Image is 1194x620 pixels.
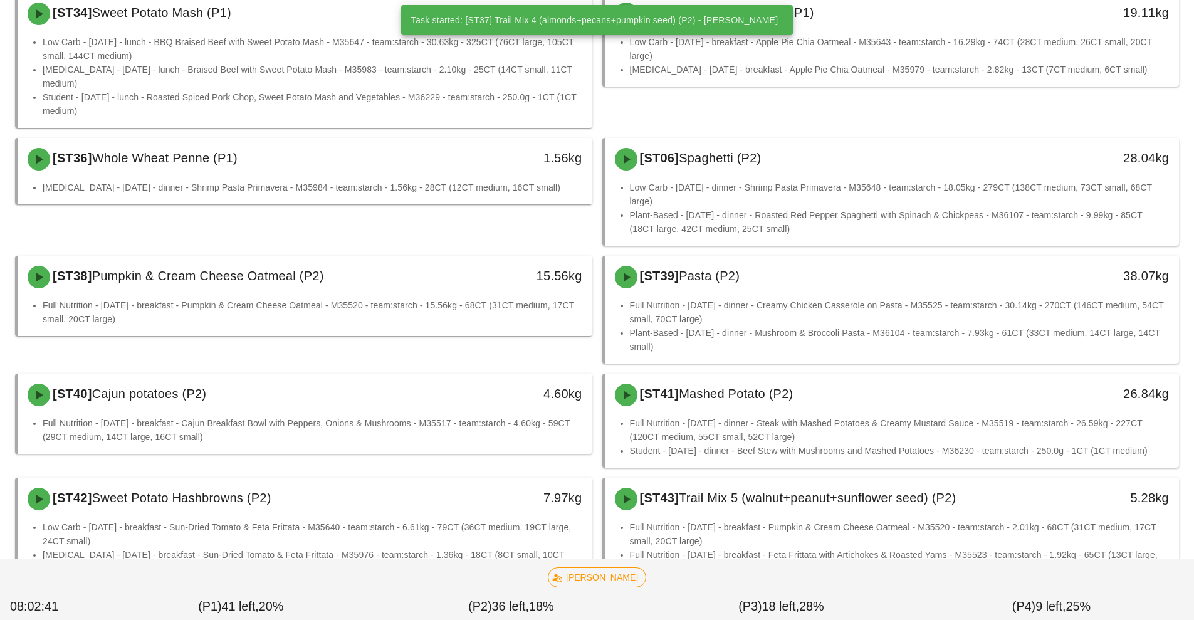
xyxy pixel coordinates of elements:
[492,599,529,613] span: 36 left,
[679,269,740,283] span: Pasta (P2)
[401,5,788,35] div: Task started: [ST37] Trail Mix 4 (almonds+pecans+pumpkin seed) (P2) - [PERSON_NAME]
[630,63,1170,76] li: [MEDICAL_DATA] - [DATE] - breakfast - Apple Pie Chia Oatmeal - M35979 - team:starch - 2.82kg - 13...
[92,387,207,401] span: Cajun potatoes (P2)
[679,387,793,401] span: Mashed Potato (P2)
[43,181,582,194] li: [MEDICAL_DATA] - [DATE] - dinner - Shrimp Pasta Primavera - M35984 - team:starch - 1.56kg - 28CT ...
[637,491,679,505] span: [ST43]
[630,548,1170,575] li: Full Nutrition - [DATE] - breakfast - Feta Frittata with Artichokes & Roasted Yams - M35523 - tea...
[92,151,238,165] span: Whole Wheat Penne (P1)
[630,35,1170,63] li: Low Carb - [DATE] - breakfast - Apple Pie Chia Oatmeal - M35643 - team:starch - 16.29kg - 74CT (2...
[43,63,582,90] li: [MEDICAL_DATA] - [DATE] - lunch - Braised Beef with Sweet Potato Mash - M35983 - team:starch - 2....
[630,298,1170,326] li: Full Nutrition - [DATE] - dinner - Creamy Chicken Casserole on Pasta - M35525 - team:starch - 30....
[630,326,1170,354] li: Plant-Based - [DATE] - dinner - Mushroom & Broccoli Pasta - M36104 - team:starch - 7.93kg - 61CT ...
[8,595,106,619] div: 08:02:41
[376,595,646,619] div: (P2) 18%
[454,384,582,404] div: 4.60kg
[762,599,799,613] span: 18 left,
[1042,148,1169,168] div: 28.04kg
[43,298,582,326] li: Full Nutrition - [DATE] - breakfast - Pumpkin & Cream Cheese Oatmeal - M35520 - team:starch - 15....
[1042,3,1169,23] div: 19.11kg
[679,151,761,165] span: Spaghetti (P2)
[630,444,1170,458] li: Student - [DATE] - dinner - Beef Stew with Mushrooms and Mashed Potatoes - M36230 - team:starch -...
[92,269,324,283] span: Pumpkin & Cream Cheese Oatmeal (P2)
[43,548,582,575] li: [MEDICAL_DATA] - [DATE] - breakfast - Sun-Dried Tomato & Feta Frittata - M35976 - team:starch - 1...
[43,416,582,444] li: Full Nutrition - [DATE] - breakfast - Cajun Breakfast Bowl with Peppers, Onions & Mushrooms - M35...
[454,148,582,168] div: 1.56kg
[1035,599,1066,613] span: 9 left,
[1042,266,1169,286] div: 38.07kg
[92,491,271,505] span: Sweet Potato Hashbrowns (P2)
[1042,488,1169,508] div: 5.28kg
[50,491,92,505] span: [ST42]
[92,6,231,19] span: Sweet Potato Mash (P1)
[50,151,92,165] span: [ST36]
[454,488,582,508] div: 7.97kg
[50,269,92,283] span: [ST38]
[630,520,1170,548] li: Full Nutrition - [DATE] - breakfast - Pumpkin & Cream Cheese Oatmeal - M35520 - team:starch - 2.0...
[556,568,638,587] span: [PERSON_NAME]
[106,595,376,619] div: (P1) 20%
[916,595,1186,619] div: (P4) 25%
[50,6,92,19] span: [ST34]
[630,208,1170,236] li: Plant-Based - [DATE] - dinner - Roasted Red Pepper Spaghetti with Spinach & Chickpeas - M36107 - ...
[43,520,582,548] li: Low Carb - [DATE] - breakfast - Sun-Dried Tomato & Feta Frittata - M35640 - team:starch - 6.61kg ...
[43,90,582,118] li: Student - [DATE] - lunch - Roasted Spiced Pork Chop, Sweet Potato Mash and Vegetables - M36229 - ...
[637,151,679,165] span: [ST06]
[454,266,582,286] div: 15.56kg
[454,3,582,23] div: 32.98kg
[630,181,1170,208] li: Low Carb - [DATE] - dinner - Shrimp Pasta Primavera - M35648 - team:starch - 18.05kg - 279CT (138...
[679,491,956,505] span: Trail Mix 5 (walnut+peanut+sunflower seed) (P2)
[1042,384,1169,404] div: 26.84kg
[630,416,1170,444] li: Full Nutrition - [DATE] - dinner - Steak with Mashed Potatoes & Creamy Mustard Sauce - M35519 - t...
[646,595,916,619] div: (P3) 28%
[43,35,582,63] li: Low Carb - [DATE] - lunch - BBQ Braised Beef with Sweet Potato Mash - M35647 - team:starch - 30.6...
[637,269,679,283] span: [ST39]
[50,387,92,401] span: [ST40]
[637,387,679,401] span: [ST41]
[221,599,258,613] span: 41 left,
